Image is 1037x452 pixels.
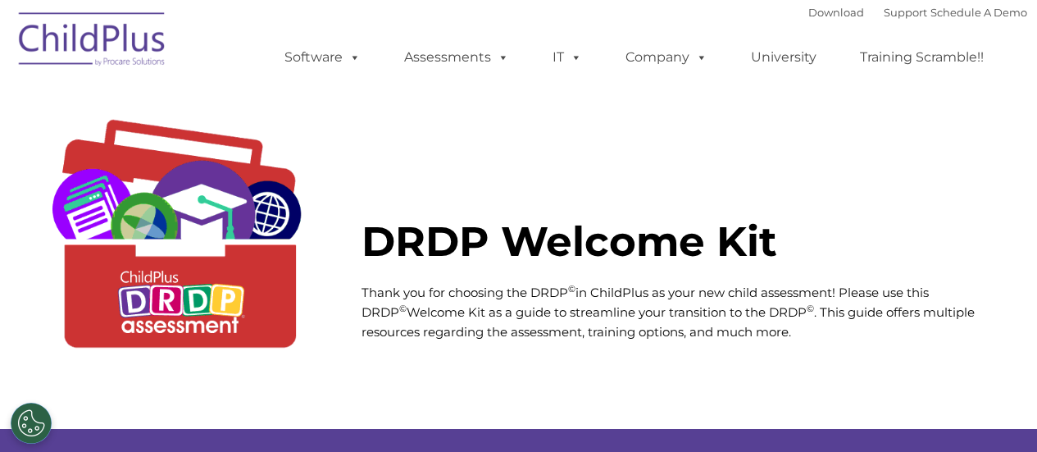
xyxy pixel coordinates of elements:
img: DRDP-Tool-Kit2.gif [23,86,337,400]
font: | [808,6,1027,19]
a: Assessments [388,41,525,74]
button: Cookies Settings [11,403,52,444]
span: Thank you for choosing the DRDP in ChildPlus as your new child assessment! Please use this DRDP W... [362,285,975,340]
img: ChildPlus by Procare Solutions [11,1,175,83]
sup: © [568,283,575,294]
a: Company [609,41,724,74]
a: Software [268,41,377,74]
a: Schedule A Demo [930,6,1027,19]
a: Support [884,6,927,19]
a: IT [536,41,598,74]
sup: © [807,303,814,314]
a: Training Scramble!! [844,41,1000,74]
sup: © [399,303,407,314]
a: Download [808,6,864,19]
a: University [735,41,833,74]
strong: DRDP Welcome Kit [362,217,777,267]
